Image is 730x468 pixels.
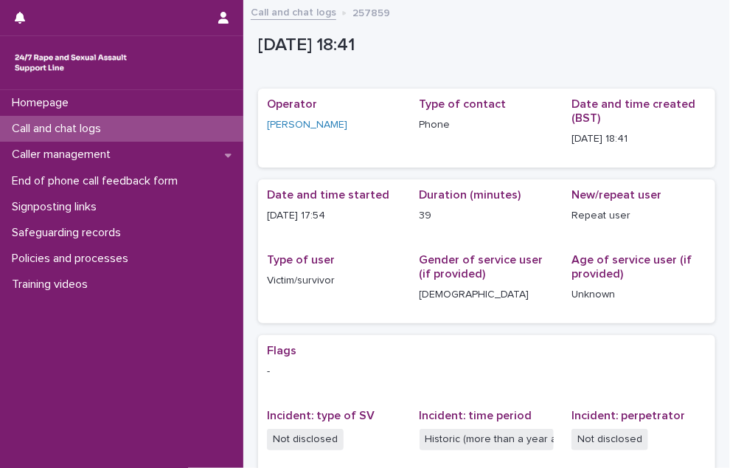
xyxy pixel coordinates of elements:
span: Age of service user (if provided) [571,254,692,280]
p: 257859 [352,4,390,20]
p: Signposting links [6,200,108,214]
p: Phone [420,117,555,133]
p: Call and chat logs [6,122,113,136]
p: Unknown [571,287,706,303]
p: [DEMOGRAPHIC_DATA] [420,287,555,303]
span: Flags [267,345,296,357]
span: Incident: time period [420,410,532,421]
p: [DATE] 17:54 [267,208,402,224]
span: Incident: type of SV [267,410,375,421]
p: End of phone call feedback form [6,174,190,188]
p: Policies and processes [6,252,140,266]
span: Type of user [267,254,335,266]
p: Repeat user [571,208,706,224]
p: Homepage [6,96,80,110]
span: Date and time created (BST) [571,98,695,124]
p: Safeguarding records [6,226,133,240]
p: 39 [420,208,555,224]
span: Historic (more than a year ago) [420,429,555,450]
p: Training videos [6,278,100,292]
a: [PERSON_NAME] [267,117,347,133]
p: Caller management [6,148,122,162]
span: Not disclosed [267,429,344,450]
span: Operator [267,98,317,110]
span: Incident: perpetrator [571,410,685,421]
p: [DATE] 18:41 [571,131,706,147]
span: New/repeat user [571,189,661,201]
span: Date and time started [267,189,389,201]
a: Call and chat logs [251,3,336,20]
p: - [267,364,706,379]
span: Type of contact [420,98,507,110]
span: Duration (minutes) [420,189,521,201]
img: rhQMoQhaT3yELyF149Cw [12,48,130,78]
p: Victim/survivor [267,273,402,289]
p: [DATE] 18:41 [258,35,709,56]
span: Not disclosed [571,429,648,450]
span: Gender of service user (if provided) [420,254,543,280]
